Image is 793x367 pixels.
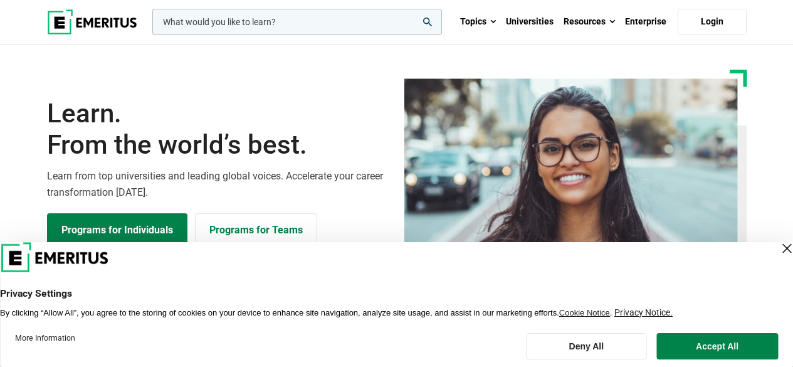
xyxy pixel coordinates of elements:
[47,168,389,200] p: Learn from top universities and leading global voices. Accelerate your career transformation [DATE].
[404,78,738,275] img: Learn from the world's best
[47,213,187,247] a: Explore Programs
[152,9,442,35] input: woocommerce-product-search-field-0
[195,213,317,247] a: Explore for Business
[47,129,389,161] span: From the world’s best.
[47,98,389,161] h1: Learn.
[678,9,747,35] a: Login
